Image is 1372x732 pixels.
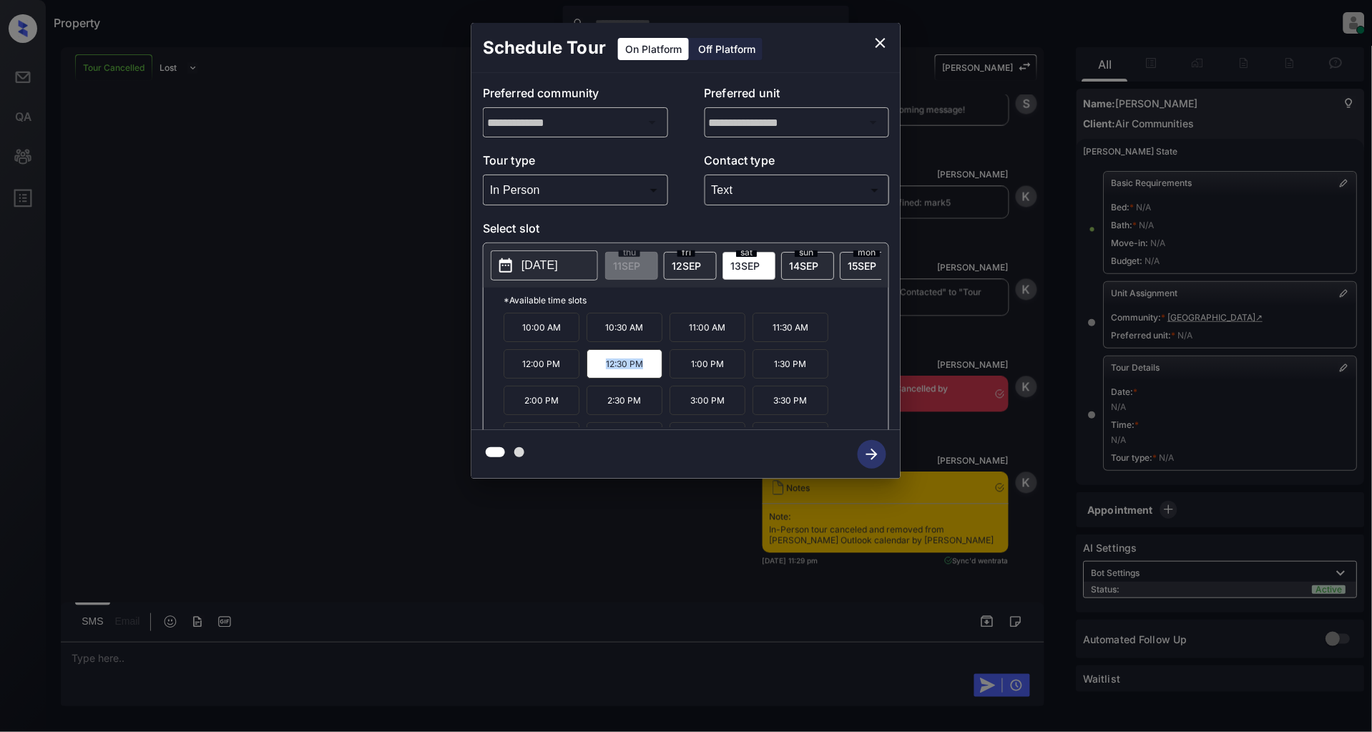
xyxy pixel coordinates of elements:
span: mon [853,248,880,257]
p: 5:30 PM [753,422,828,452]
span: sat [736,248,757,257]
div: date-select [722,252,775,280]
p: 10:00 AM [504,313,579,342]
p: 3:30 PM [753,386,828,415]
p: Preferred community [483,84,668,107]
p: Select slot [483,220,889,243]
p: 11:00 AM [670,313,745,342]
div: On Platform [618,38,689,60]
span: 14 SEP [789,260,818,272]
p: 12:30 PM [587,349,662,379]
span: fri [677,248,695,257]
p: 2:30 PM [587,386,662,415]
p: 4:00 PM [504,422,579,452]
span: sun [795,248,818,257]
p: *Available time slots [504,288,888,313]
button: [DATE] [491,250,598,280]
p: Preferred unit [705,84,890,107]
span: 15 SEP [848,260,876,272]
span: 12 SEP [672,260,701,272]
h2: Schedule Tour [471,23,617,73]
p: 11:30 AM [753,313,828,342]
div: date-select [840,252,893,280]
div: In Person [486,178,665,202]
div: Off Platform [691,38,763,60]
p: 1:00 PM [670,349,745,379]
p: 1:30 PM [753,349,828,379]
p: 4:30 PM [587,422,662,452]
button: close [866,29,895,57]
p: 3:00 PM [670,386,745,415]
p: Tour type [483,152,668,175]
p: Contact type [705,152,890,175]
p: [DATE] [521,257,558,274]
p: 12:00 PM [504,349,579,379]
p: 10:30 AM [587,313,662,342]
p: 2:00 PM [504,386,579,415]
div: date-select [781,252,834,280]
div: Text [708,178,886,202]
div: date-select [664,252,717,280]
span: 13 SEP [730,260,760,272]
p: 5:00 PM [670,422,745,452]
